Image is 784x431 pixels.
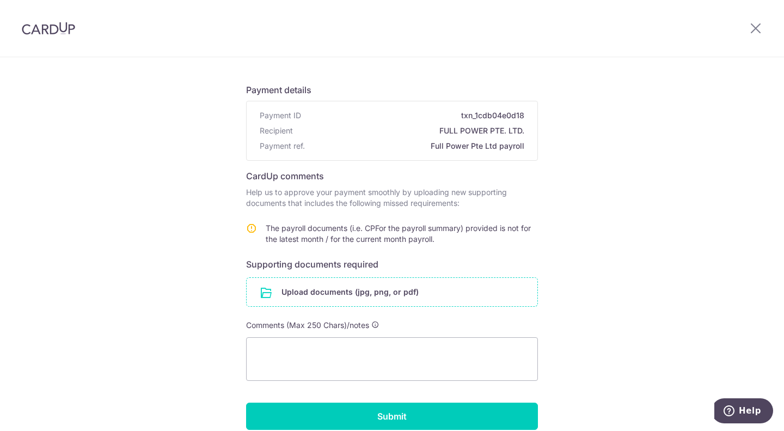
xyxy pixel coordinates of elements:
span: Comments (Max 250 Chars)/notes [246,320,369,330]
img: CardUp [22,22,75,35]
span: Payment ref. [260,141,305,151]
span: FULL POWER PTE. LTD. [297,125,524,136]
span: txn_1cdb04e0d18 [305,110,524,121]
div: Upload documents (jpg, png, or pdf) [246,277,538,307]
p: Help us to approve your payment smoothly by uploading new supporting documents that includes the ... [246,187,538,209]
iframe: Opens a widget where you can find more information [714,398,773,426]
span: Recipient [260,125,293,136]
input: Submit [246,403,538,430]
h6: Supporting documents required [246,258,538,271]
h6: CardUp comments [246,169,538,183]
span: Payment ID [260,110,301,121]
span: Full Power Pte Ltd payroll [309,141,524,151]
h6: Payment details [246,83,538,96]
span: The payroll documents (i.e. CPFor the payroll summary) provided is not for the latest month / for... [266,223,531,244]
